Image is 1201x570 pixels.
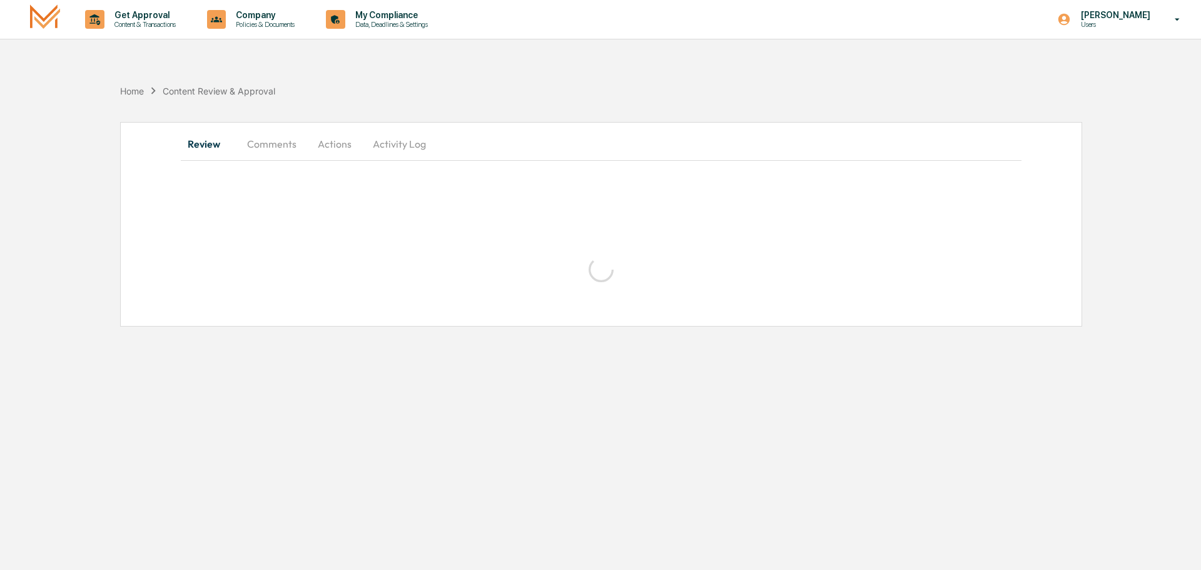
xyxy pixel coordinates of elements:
[181,129,237,159] button: Review
[181,129,1021,159] div: secondary tabs example
[307,129,363,159] button: Actions
[226,10,301,20] p: Company
[363,129,436,159] button: Activity Log
[30,4,60,34] img: logo
[120,86,144,96] div: Home
[104,10,182,20] p: Get Approval
[345,10,434,20] p: My Compliance
[345,20,434,29] p: Data, Deadlines & Settings
[1071,10,1157,20] p: [PERSON_NAME]
[237,129,307,159] button: Comments
[163,86,275,96] div: Content Review & Approval
[104,20,182,29] p: Content & Transactions
[226,20,301,29] p: Policies & Documents
[1071,20,1157,29] p: Users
